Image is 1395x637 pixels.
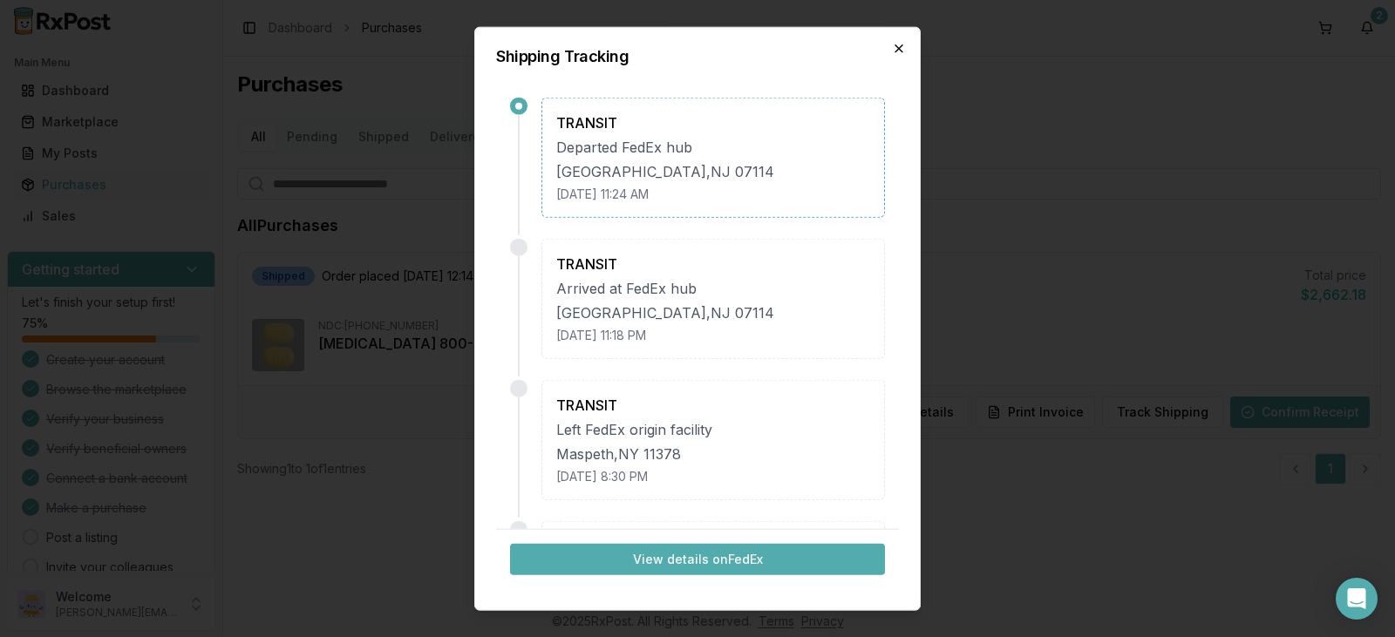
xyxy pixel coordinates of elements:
[510,544,885,575] button: View details onFedEx
[556,467,870,485] div: [DATE] 8:30 PM
[556,185,870,202] div: [DATE] 11:24 AM
[556,418,870,439] div: Left FedEx origin facility
[556,302,870,322] div: [GEOGRAPHIC_DATA] , NJ 07114
[556,136,870,157] div: Departed FedEx hub
[556,253,870,274] div: TRANSIT
[556,326,870,343] div: [DATE] 11:18 PM
[556,277,870,298] div: Arrived at FedEx hub
[556,160,870,181] div: [GEOGRAPHIC_DATA] , NJ 07114
[556,443,870,464] div: Maspeth , NY 11378
[556,112,870,132] div: TRANSIT
[556,394,870,415] div: TRANSIT
[496,48,899,64] h2: Shipping Tracking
